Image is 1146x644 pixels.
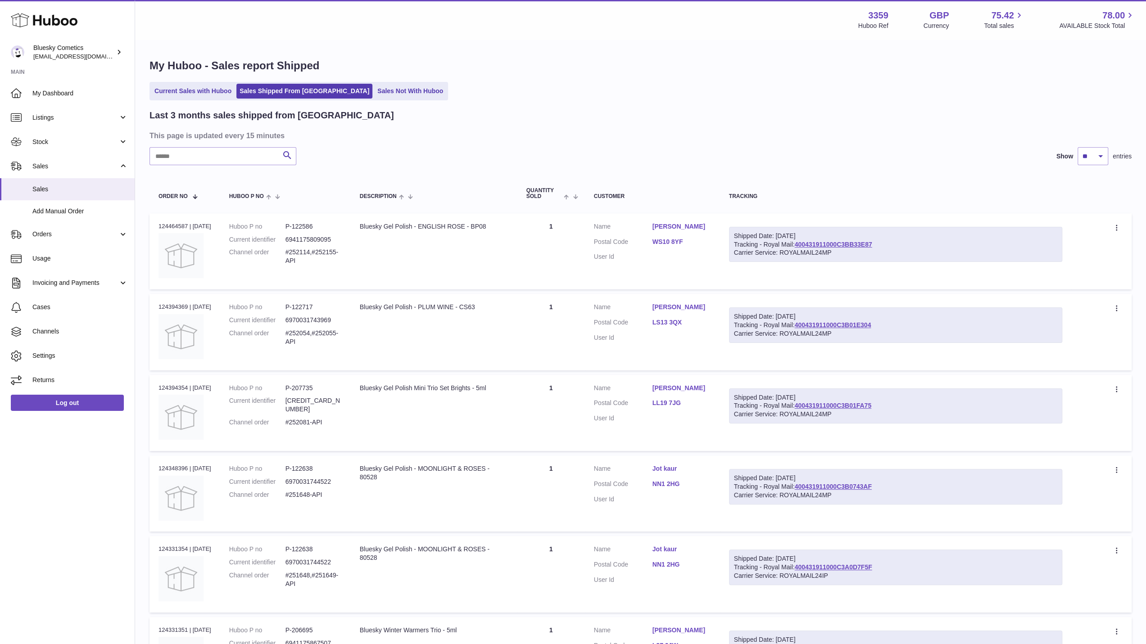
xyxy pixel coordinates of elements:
span: AVAILABLE Stock Total [1059,22,1135,30]
div: Currency [924,22,949,30]
span: Huboo P no [229,194,264,199]
div: Bluesky Winter Warmers Trio - 5ml [360,626,508,635]
dd: 6970031744522 [285,477,342,486]
a: 400431911000C3B0743AF [794,483,871,490]
div: Bluesky Gel Polish - ENGLISH ROSE - BP08 [360,222,508,231]
dt: Channel order [229,329,285,346]
dt: Huboo P no [229,303,285,311]
dt: Huboo P no [229,222,285,231]
dd: [CREDIT_CARD_NUMBER] [285,396,342,414]
a: 75.42 Total sales [984,9,1024,30]
dt: Huboo P no [229,384,285,392]
div: 124394354 | [DATE] [159,384,211,392]
div: Customer [594,194,711,199]
div: Tracking - Royal Mail: [729,388,1063,424]
div: Carrier Service: ROYALMAIL24MP [734,410,1058,419]
dt: Name [594,222,652,233]
span: [EMAIL_ADDRESS][DOMAIN_NAME] [33,53,132,60]
img: no-photo.jpg [159,233,204,278]
div: 124394369 | [DATE] [159,303,211,311]
a: [PERSON_NAME] [652,222,711,231]
div: Carrier Service: ROYALMAIL24MP [734,248,1058,257]
span: Total sales [984,22,1024,30]
span: Settings [32,351,128,360]
td: 1 [517,375,585,451]
a: 400431911000C3A0D7F5F [794,563,872,571]
a: 78.00 AVAILABLE Stock Total [1059,9,1135,30]
dt: Current identifier [229,558,285,567]
strong: GBP [929,9,949,22]
a: [PERSON_NAME] [652,303,711,311]
span: 78.00 [1102,9,1125,22]
div: Bluesky Cometics [33,44,114,61]
h2: Last 3 months sales shipped from [GEOGRAPHIC_DATA] [149,109,394,122]
dt: Huboo P no [229,545,285,554]
td: 1 [517,536,585,612]
label: Show [1056,152,1073,161]
dd: 6970031743969 [285,316,342,324]
span: Returns [32,376,128,384]
dt: Postal Code [594,399,652,410]
div: Carrier Service: ROYALMAIL24MP [734,329,1058,338]
dd: #252081-API [285,418,342,427]
img: no-photo.jpg [159,395,204,440]
a: [PERSON_NAME] [652,384,711,392]
h3: This page is updated every 15 minutes [149,131,1129,140]
dd: P-206695 [285,626,342,635]
div: Shipped Date: [DATE] [734,554,1058,563]
span: Add Manual Order [32,207,128,216]
span: entries [1113,152,1132,161]
dt: User Id [594,576,652,584]
div: 124331351 | [DATE] [159,626,211,634]
div: Bluesky Gel Polish - MOONLIGHT & ROSES - 80528 [360,464,508,482]
dd: #252114,#252155-API [285,248,342,265]
dt: Name [594,384,652,395]
dd: P-207735 [285,384,342,392]
dt: Channel order [229,248,285,265]
dt: Huboo P no [229,626,285,635]
span: Quantity Sold [526,188,562,199]
td: 1 [517,455,585,531]
td: 1 [517,294,585,370]
dt: User Id [594,333,652,342]
span: My Dashboard [32,89,128,98]
div: Shipped Date: [DATE] [734,232,1058,240]
div: Shipped Date: [DATE] [734,474,1058,482]
dd: 6970031744522 [285,558,342,567]
dd: P-122586 [285,222,342,231]
a: Current Sales with Huboo [151,84,235,99]
dd: #252054,#252055-API [285,329,342,346]
span: Stock [32,138,118,146]
a: Sales Shipped From [GEOGRAPHIC_DATA] [236,84,372,99]
dt: Postal Code [594,480,652,491]
a: 400431911000C3B01E304 [794,321,871,329]
span: Order No [159,194,188,199]
a: WS10 8YF [652,238,711,246]
dt: Huboo P no [229,464,285,473]
a: 400431911000C3B01FA75 [794,402,871,409]
span: Sales [32,185,128,194]
a: Jot kaur [652,464,711,473]
img: no-photo.jpg [159,476,204,521]
dt: Name [594,545,652,556]
span: Sales [32,162,118,171]
span: Orders [32,230,118,239]
a: NN1 2HG [652,480,711,488]
span: Listings [32,113,118,122]
div: 124464587 | [DATE] [159,222,211,230]
dt: Channel order [229,418,285,427]
a: [PERSON_NAME] [652,626,711,635]
dd: #251648,#251649-API [285,571,342,588]
a: Jot kaur [652,545,711,554]
dt: Name [594,303,652,314]
div: Tracking [729,194,1063,199]
div: Huboo Ref [858,22,888,30]
dd: P-122717 [285,303,342,311]
strong: 3359 [868,9,888,22]
div: Tracking - Royal Mail: [729,227,1063,262]
dt: User Id [594,495,652,504]
img: no-photo.jpg [159,314,204,359]
div: Bluesky Gel Polish - MOONLIGHT & ROSES - 80528 [360,545,508,562]
a: 400431911000C3BB33E87 [794,241,872,248]
dd: P-122638 [285,545,342,554]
